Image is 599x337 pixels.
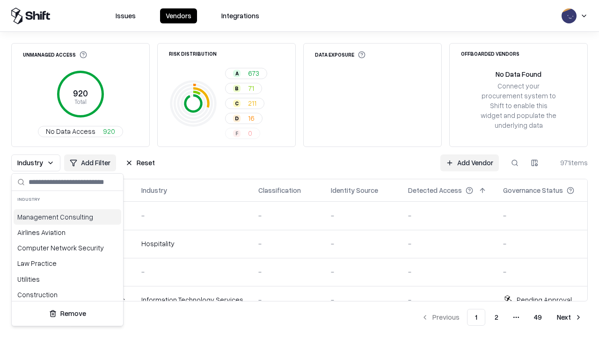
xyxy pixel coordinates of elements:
[14,271,121,287] div: Utilities
[14,209,121,225] div: Management Consulting
[14,240,121,256] div: Computer Network Security
[14,287,121,302] div: Construction
[14,256,121,271] div: Law Practice
[14,225,121,240] div: Airlines Aviation
[12,191,123,207] div: Industry
[15,305,119,322] button: Remove
[12,207,123,301] div: Suggestions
